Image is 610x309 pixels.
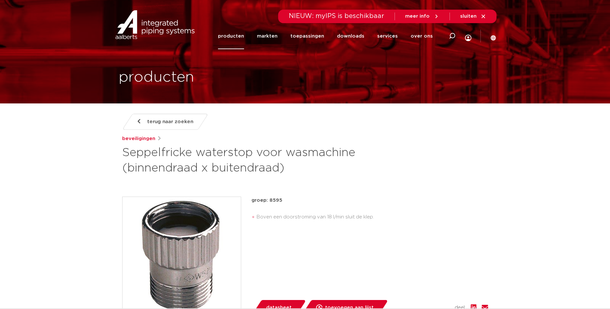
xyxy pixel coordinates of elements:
a: toepassingen [290,23,324,49]
div: my IPS [465,21,471,51]
p: groep: 8595 [251,197,488,204]
a: services [377,23,398,49]
a: producten [218,23,244,49]
span: NIEUW: myIPS is beschikbaar [289,13,384,19]
span: meer info [405,14,430,19]
a: markten [257,23,278,49]
li: Boven een doorstroming van 18 l/min sluit de klep. [257,212,488,222]
a: meer info [405,13,439,19]
span: terug naar zoeken [147,117,193,127]
a: beveiligingen [122,135,155,143]
a: over ons [411,23,433,49]
h1: Seppelfricke waterstop voor wasmachine (binnendraad x buitendraad) [122,145,364,176]
h1: producten [119,67,194,88]
span: sluiten [460,14,477,19]
a: downloads [337,23,364,49]
nav: Menu [218,23,433,49]
a: terug naar zoeken [122,114,208,130]
a: sluiten [460,13,486,19]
